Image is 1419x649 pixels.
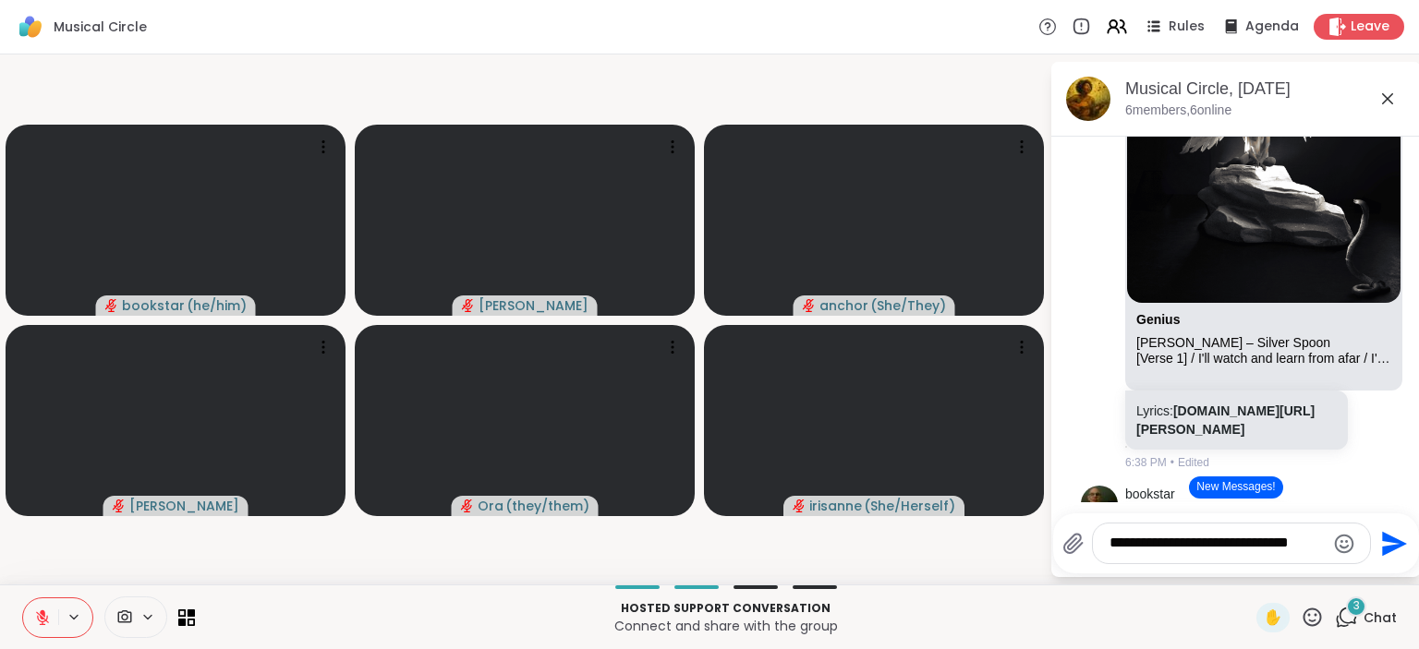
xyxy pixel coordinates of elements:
span: [PERSON_NAME] [129,497,239,515]
p: Connect and share with the group [206,617,1245,635]
p: 6 members, 6 online [1125,102,1231,120]
span: audio-muted [793,499,806,512]
span: 3 [1353,598,1360,614]
span: [PERSON_NAME] [479,296,588,315]
span: • [1170,454,1174,471]
span: ( She/They ) [870,296,946,315]
a: bookstar [1125,486,1175,504]
span: Chat [1364,608,1397,627]
p: Lyrics: [1136,402,1337,439]
span: audio-muted [803,299,816,312]
span: Edited [1178,454,1209,471]
textarea: Type your message [1110,534,1325,553]
div: Musical Circle, [DATE] [1125,78,1406,101]
button: Emoji picker [1333,533,1355,555]
img: https://sharewell-space-live.sfo3.digitaloceanspaces.com/user-generated/535310fa-e9f2-4698-8a7d-4... [1081,486,1118,523]
span: ( they/them ) [505,497,589,515]
div: [PERSON_NAME] – Silver Spoon [1136,335,1391,351]
span: Agenda [1245,18,1299,36]
span: audio-muted [105,299,118,312]
button: Send [1371,523,1413,564]
span: bookstar [122,296,185,315]
span: audio-muted [113,499,126,512]
a: Attachment [1136,312,1180,327]
span: anchor [819,296,868,315]
span: Rules [1169,18,1205,36]
button: New Messages! [1189,476,1282,499]
span: ( he/him ) [187,296,247,315]
p: Hosted support conversation [206,600,1245,617]
span: Leave [1351,18,1389,36]
span: ( She/Herself ) [864,497,955,515]
span: audio-muted [461,499,474,512]
div: [Verse 1] / I'll watch and learn from afar / I'll pull the weeds from my heart and / Put lipstick... [1136,351,1391,367]
a: [DOMAIN_NAME][URL][PERSON_NAME] [1136,403,1315,437]
img: Erin LeCount – Silver Spoon [1127,73,1401,303]
span: 6:38 PM [1125,454,1167,471]
span: Ora [478,497,503,515]
img: ShareWell Logomark [15,11,46,42]
span: ✋ [1264,607,1282,629]
span: Musical Circle [54,18,147,36]
span: audio-muted [462,299,475,312]
img: Musical Circle, Sep 13 [1066,77,1110,121]
span: irisanne [809,497,862,515]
